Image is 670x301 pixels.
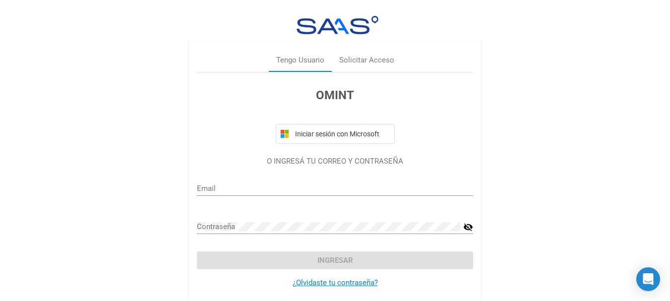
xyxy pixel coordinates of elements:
[197,156,473,167] p: O INGRESÁ TU CORREO Y CONTRASEÑA
[197,86,473,104] h3: OMINT
[276,124,395,144] button: Iniciar sesión con Microsoft
[339,55,394,66] div: Solicitar Acceso
[293,130,390,138] span: Iniciar sesión con Microsoft
[317,256,353,265] span: Ingresar
[636,267,660,291] div: Open Intercom Messenger
[276,55,324,66] div: Tengo Usuario
[293,278,378,287] a: ¿Olvidaste tu contraseña?
[197,251,473,269] button: Ingresar
[463,221,473,233] mat-icon: visibility_off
